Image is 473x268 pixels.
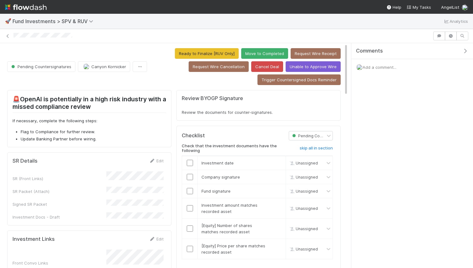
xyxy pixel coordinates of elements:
[201,203,257,214] span: Investment amount matches recorded asset
[288,160,318,165] span: Unassigned
[201,223,252,234] span: [Equity] Number of shares matches recorded asset
[182,144,279,153] h6: Check that the investment documents have the following
[182,133,205,139] h5: Checklist
[13,260,106,266] div: Front Convo Links
[462,4,468,11] img: avatar_d2b43477-63dc-4e62-be5b-6fdd450c05a1.png
[21,129,166,135] li: Flag to Compliance for further review.
[288,174,318,179] span: Unassigned
[5,18,11,24] span: 🚀
[288,206,318,210] span: Unassigned
[300,146,333,153] a: skip all in section
[288,246,318,251] span: Unassigned
[356,48,383,54] span: Comments
[149,158,164,163] a: Edit
[286,61,341,72] button: Unable to Approve Wire
[13,188,106,195] div: SR Packet (Attach)
[10,64,71,69] span: Pending Countersignatures
[406,4,431,10] a: My Tasks
[443,18,468,25] a: Analytics
[13,201,106,207] div: Signed SR Packet
[257,74,341,85] button: Trigger Countersigned Docs Reminder
[288,189,318,193] span: Unassigned
[182,95,335,102] h5: Review BYOGP Signature
[21,136,166,142] li: Update Banking Partner before wiring.
[83,63,89,70] img: avatar_d1f4bd1b-0b26-4d9b-b8ad-69b413583d95.png
[13,95,166,113] h2: 🚨OpenAI is potentially in a high risk industry with a missed compliance review
[149,236,164,241] a: Edit
[363,65,396,70] span: Add a comment...
[201,174,240,180] span: Company signature
[13,118,166,124] p: If necessary, complete the following steps:
[291,48,341,59] button: Request Wire Receipt
[13,214,106,220] div: Investment Docs - Draft
[189,61,249,72] button: Request Wire Cancellation
[201,160,234,165] span: Investment date
[251,61,283,72] button: Cancel Deal
[78,61,130,72] button: Canyon Kornicker
[175,48,239,59] button: Ready to Finalize [RUV Only]
[13,158,38,164] h5: SR Details
[201,243,265,255] span: [Equity] Price per share matches recorded asset
[288,226,318,231] span: Unassigned
[356,64,363,70] img: avatar_d2b43477-63dc-4e62-be5b-6fdd450c05a1.png
[13,175,106,182] div: SR (Front Links)
[300,146,333,151] h6: skip all in section
[291,133,349,138] span: Pending Countersignatures
[7,61,75,72] button: Pending Countersignatures
[386,4,401,10] div: Help
[13,18,96,24] span: Fund Investments > SPV & RUV
[406,5,431,10] span: My Tasks
[441,5,459,10] span: AngelList
[5,2,47,13] img: logo-inverted-e16ddd16eac7371096b0.svg
[241,48,288,59] button: Move to Completed
[91,64,126,69] span: Canyon Kornicker
[13,236,55,242] h5: Investment Links
[182,110,273,115] span: Review the documents for counter-signatures.
[201,189,231,194] span: Fund signature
